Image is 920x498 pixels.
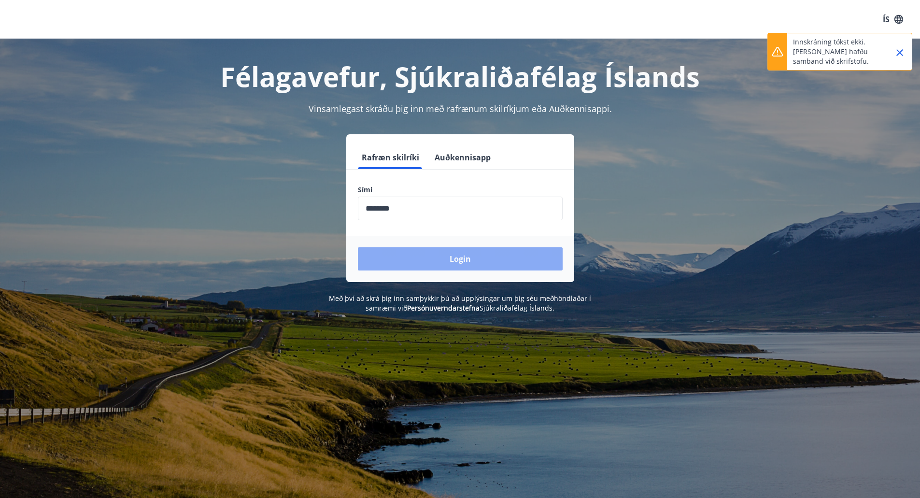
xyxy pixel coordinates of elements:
[878,11,908,28] button: ÍS
[431,146,495,169] button: Auðkennisapp
[358,185,563,195] label: Sími
[793,37,878,66] p: Innskráning tókst ekki. [PERSON_NAME] hafðu samband við skrifstofu.
[407,303,480,313] a: Persónuverndarstefna
[124,58,796,95] h1: Félagavefur, Sjúkraliðafélag Íslands
[358,247,563,270] button: Login
[329,294,591,313] span: Með því að skrá þig inn samþykkir þú að upplýsingar um þig séu meðhöndlaðar í samræmi við Sjúkral...
[892,44,908,61] button: Close
[309,103,612,114] span: Vinsamlegast skráðu þig inn með rafrænum skilríkjum eða Auðkennisappi.
[358,146,423,169] button: Rafræn skilríki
